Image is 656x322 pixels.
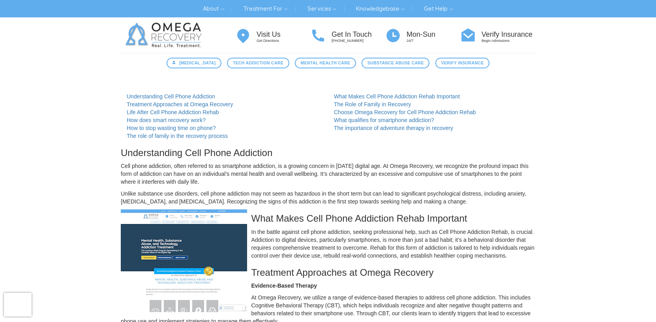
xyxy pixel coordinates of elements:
a: Get Help [418,2,459,15]
strong: Evidence-Based Therapy [251,282,317,289]
a: Understanding Cell Phone Addiction [127,93,215,100]
a: Verify Insurance [435,58,489,68]
img: Omega Recovery [121,17,210,53]
h4: Get In Touch [332,31,385,39]
a: How to stop wasting time on phone? [127,125,216,131]
a: Visit Us Get Directions [235,27,310,44]
a: What Makes Cell Phone Addiction Rehab Important [334,93,460,100]
a: Services [302,2,342,15]
a: The importance of adventure therapy in recovery [334,125,453,131]
a: Treatment Approaches at Omega Recovery [127,101,233,107]
a: About [197,2,230,15]
h4: Mon-Sun [407,31,460,39]
p: [PHONE_NUMBER] [332,38,385,43]
p: Cell phone addiction, often referred to as smartphone addiction, is a growing concern in [DATE] d... [121,162,535,186]
h3: Treatment Approaches at Omega Recovery [121,267,535,278]
a: Treatment For [238,2,294,15]
p: In the battle against cell phone addiction, seeking professional help, such as Cell Phone Addicti... [121,228,535,260]
img: Cell Phone Addiction Rehab [121,209,247,312]
a: The Role of Family in Recovery [334,101,411,107]
a: Substance Abuse Care [362,58,429,68]
h4: Verify Insurance [482,31,535,39]
a: Verify Insurance Begin Admissions [460,27,535,44]
a: Mental Health Care [295,58,356,68]
span: [MEDICAL_DATA] [179,60,216,66]
a: How does smart recovery work? [127,117,206,123]
a: Get In Touch [PHONE_NUMBER] [310,27,385,44]
a: Knowledgebase [350,2,410,15]
a: Tech Addiction Care [227,58,289,68]
span: Verify Insurance [441,60,484,66]
p: Unlike substance use disorders, cell phone addiction may not seem as hazardous in the short term ... [121,190,535,205]
p: 24/7 [407,38,460,43]
a: Choose Omega Recovery for Cell Phone Addiction Rehab [334,109,476,115]
iframe: reCAPTCHA [4,293,32,316]
p: Get Directions [257,38,310,43]
span: Mental Health Care [301,60,350,66]
h3: What Makes Cell Phone Addiction Rehab Important [121,213,535,224]
span: Tech Addiction Care [233,60,283,66]
a: What qualifies for smartphone addiction? [334,117,434,123]
h4: Visit Us [257,31,310,39]
h3: Understanding Cell Phone Addiction [121,148,535,158]
a: Life After Cell Phone Addiction Rehab [127,109,219,115]
a: [MEDICAL_DATA] [167,58,221,68]
a: The role of family in the recovery process [127,133,228,139]
p: Begin Admissions [482,38,535,43]
span: Substance Abuse Care [367,60,424,66]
